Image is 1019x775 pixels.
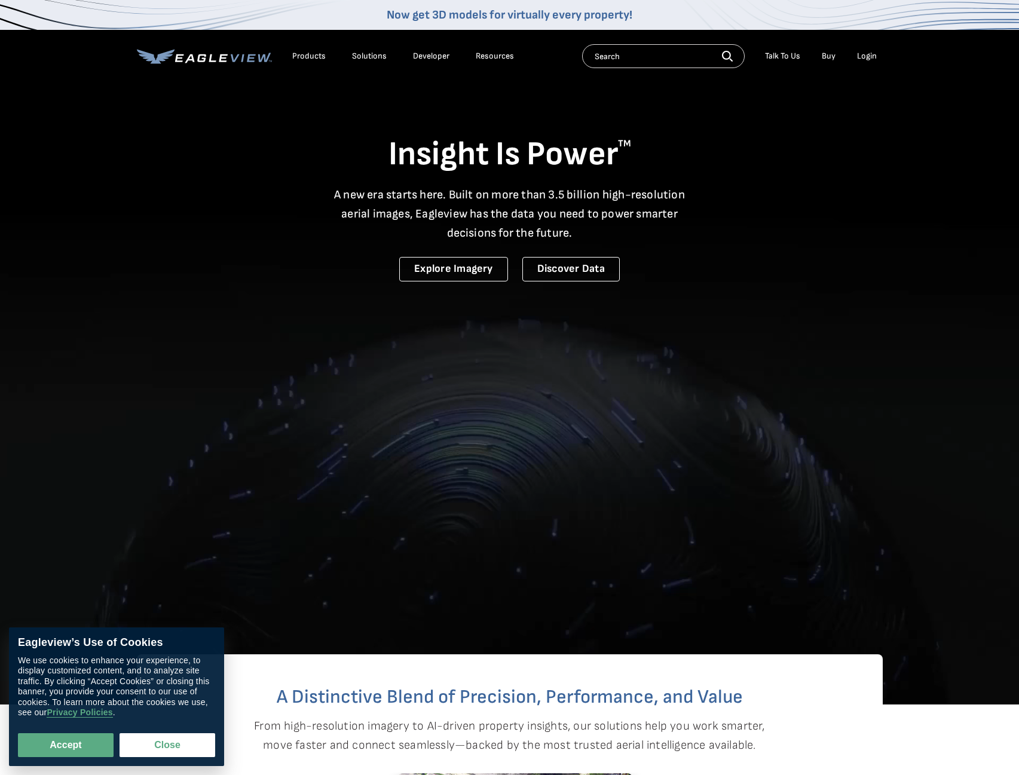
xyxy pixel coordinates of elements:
[185,688,835,707] h2: A Distinctive Blend of Precision, Performance, and Value
[822,51,836,62] a: Buy
[413,51,449,62] a: Developer
[254,716,766,755] p: From high-resolution imagery to AI-driven property insights, our solutions help you work smarter,...
[47,708,112,718] a: Privacy Policies
[618,138,631,149] sup: TM
[582,44,745,68] input: Search
[352,51,387,62] div: Solutions
[399,257,508,281] a: Explore Imagery
[387,8,632,22] a: Now get 3D models for virtually every property!
[18,655,215,718] div: We use cookies to enhance your experience, to display customized content, and to analyze site tra...
[522,257,620,281] a: Discover Data
[292,51,326,62] div: Products
[327,185,693,243] p: A new era starts here. Built on more than 3.5 billion high-resolution aerial images, Eagleview ha...
[476,51,514,62] div: Resources
[765,51,800,62] div: Talk To Us
[137,134,883,176] h1: Insight Is Power
[18,636,215,650] div: Eagleview’s Use of Cookies
[857,51,877,62] div: Login
[120,733,215,757] button: Close
[18,733,114,757] button: Accept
